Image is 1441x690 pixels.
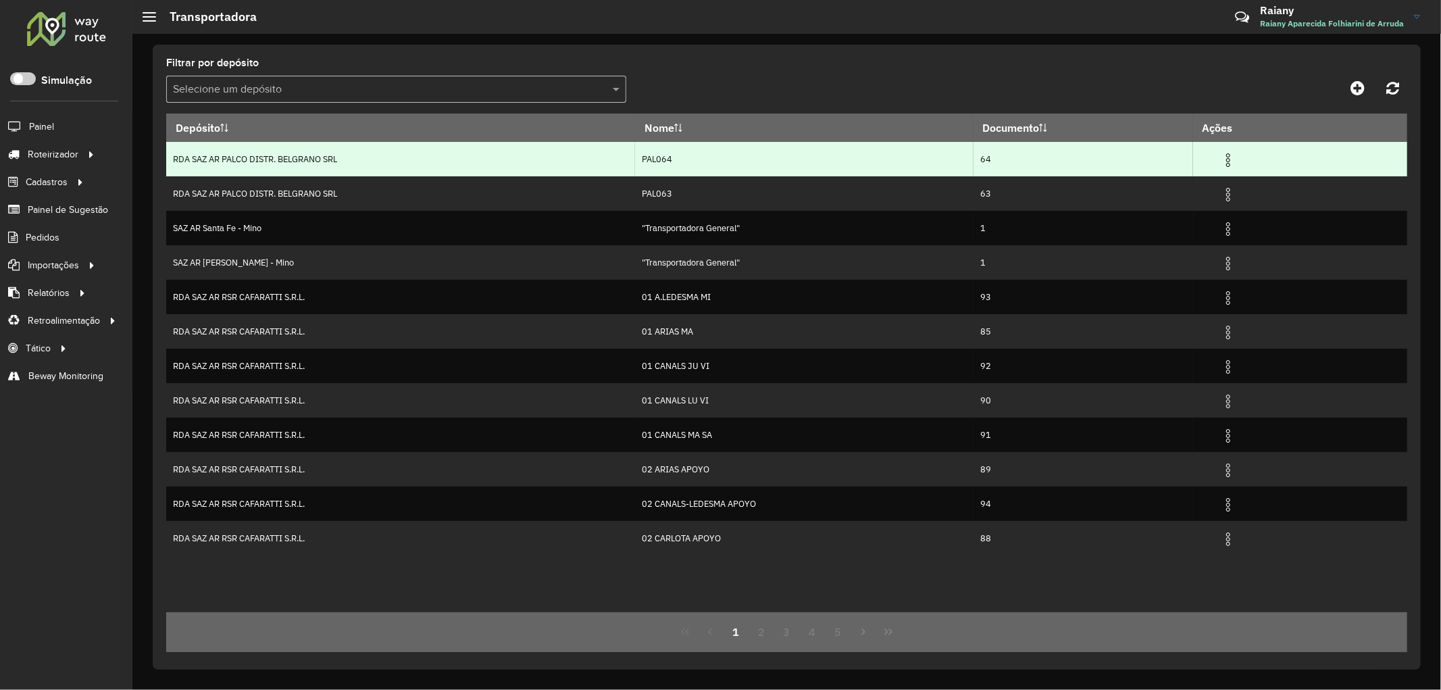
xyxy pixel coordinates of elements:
[29,120,54,134] span: Painel
[974,245,1193,280] td: 1
[166,487,635,521] td: RDA SAZ AR RSR CAFARATTI S.R.L.
[974,452,1193,487] td: 89
[825,619,851,645] button: 5
[635,142,973,176] td: PAL064
[851,619,876,645] button: Next Page
[749,619,774,645] button: 2
[635,176,973,211] td: PAL063
[166,521,635,556] td: RDA SAZ AR RSR CAFARATTI S.R.L.
[28,286,70,300] span: Relatórios
[635,211,973,245] td: "Transportadora General"
[974,314,1193,349] td: 85
[1260,18,1404,30] span: Raiany Aparecida Folhiarini de Arruda
[635,114,973,142] th: Nome
[635,314,973,349] td: 01 ARIAS MA
[166,349,635,383] td: RDA SAZ AR RSR CAFARATTI S.R.L.
[156,9,257,24] h2: Transportadora
[1193,114,1274,142] th: Ações
[774,619,800,645] button: 3
[635,452,973,487] td: 02 ARIAS APOYO
[28,258,79,272] span: Importações
[974,114,1193,142] th: Documento
[28,369,103,383] span: Beway Monitoring
[635,245,973,280] td: "Transportadora General"
[799,619,825,645] button: 4
[166,418,635,452] td: RDA SAZ AR RSR CAFARATTI S.R.L.
[974,521,1193,556] td: 88
[166,114,635,142] th: Depósito
[41,72,92,89] label: Simulação
[166,211,635,245] td: SAZ AR Santa Fe - Mino
[166,55,259,71] label: Filtrar por depósito
[28,203,108,217] span: Painel de Sugestão
[26,175,68,189] span: Cadastros
[166,314,635,349] td: RDA SAZ AR RSR CAFARATTI S.R.L.
[166,452,635,487] td: RDA SAZ AR RSR CAFARATTI S.R.L.
[166,176,635,211] td: RDA SAZ AR PALCO DISTR. BELGRANO SRL
[166,142,635,176] td: RDA SAZ AR PALCO DISTR. BELGRANO SRL
[26,230,59,245] span: Pedidos
[974,487,1193,521] td: 94
[635,521,973,556] td: 02 CARLOTA APOYO
[974,418,1193,452] td: 91
[974,211,1193,245] td: 1
[974,142,1193,176] td: 64
[876,619,901,645] button: Last Page
[26,341,51,355] span: Tático
[974,176,1193,211] td: 63
[635,280,973,314] td: 01 A.LEDESMA MI
[974,349,1193,383] td: 92
[723,619,749,645] button: 1
[635,487,973,521] td: 02 CANALS-LEDESMA APOYO
[635,383,973,418] td: 01 CANALS LU VI
[1228,3,1257,32] a: Contato Rápido
[635,349,973,383] td: 01 CANALS JU VI
[635,418,973,452] td: 01 CANALS MA SA
[166,245,635,280] td: SAZ AR [PERSON_NAME] - Mino
[1260,4,1404,17] h3: Raiany
[28,314,100,328] span: Retroalimentação
[28,147,78,162] span: Roteirizador
[974,383,1193,418] td: 90
[166,383,635,418] td: RDA SAZ AR RSR CAFARATTI S.R.L.
[974,280,1193,314] td: 93
[166,280,635,314] td: RDA SAZ AR RSR CAFARATTI S.R.L.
